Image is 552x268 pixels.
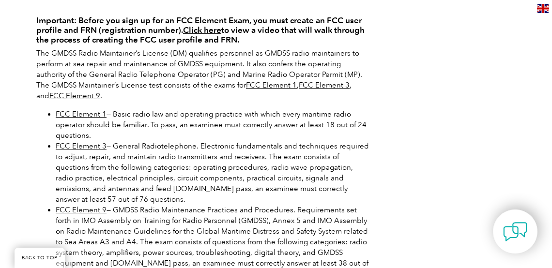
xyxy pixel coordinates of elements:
a: FCC Element 9 [56,206,107,214]
a: FCC Element 3 [56,142,107,150]
a: Click here [183,25,221,35]
a: FCC Element 3 [299,81,350,89]
a: FCC Element 9 [49,91,100,100]
h4: Important: Before you sign up for an FCC Element Exam, you must create an FCC user profile and FR... [36,15,372,45]
a: FCC Element 1 [246,81,297,89]
img: en [537,4,549,13]
li: — Basic radio law and operating practice with which every maritime radio operator should be famil... [56,109,372,141]
a: BACK TO TOP [15,248,65,268]
p: The GMDSS Radio Maintainer’s License (DM) qualifies personnel as GMDSS radio maintainers to perfo... [36,48,372,101]
img: contact-chat.png [503,220,527,244]
li: — General Radiotelephone. Electronic fundamentals and techniques required to adjust, repair, and ... [56,141,372,205]
a: FCC Element 1 [56,110,107,119]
